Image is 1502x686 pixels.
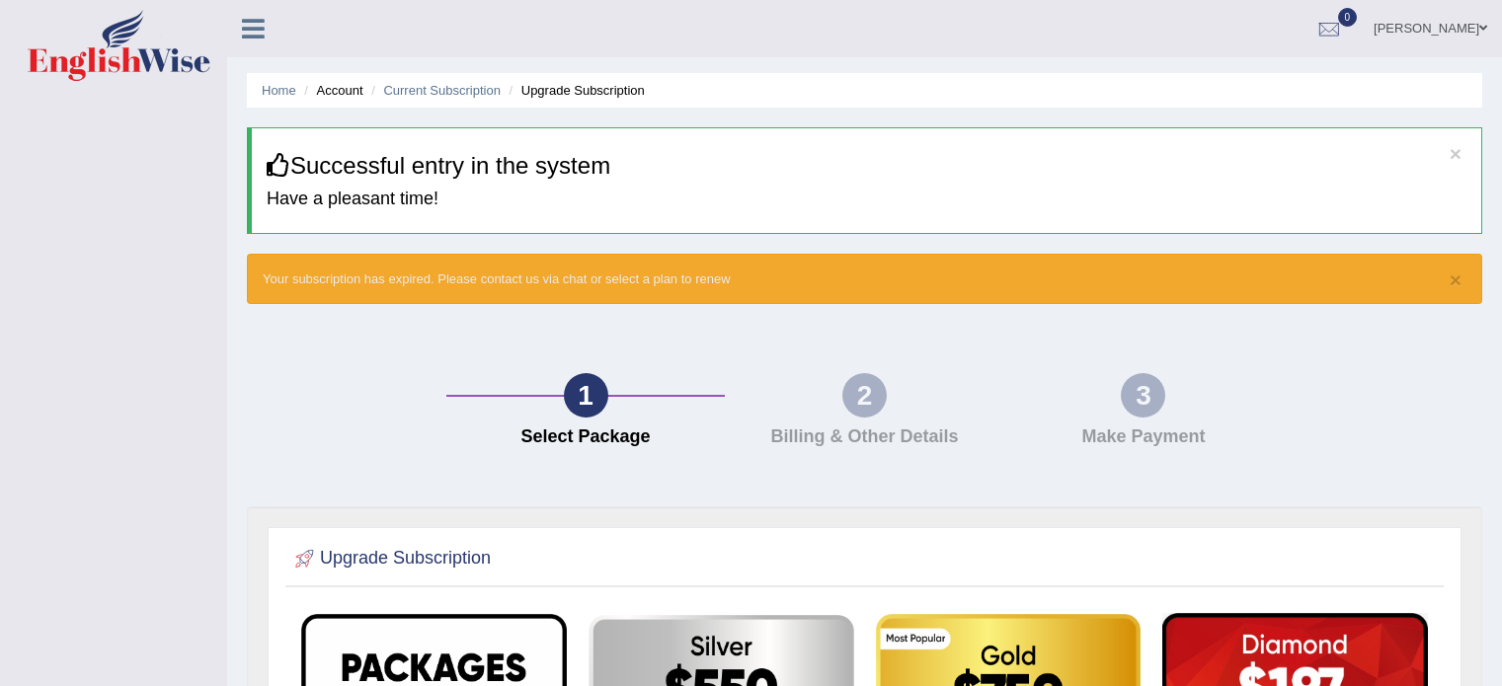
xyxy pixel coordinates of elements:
[1121,373,1165,418] div: 3
[505,81,645,100] li: Upgrade Subscription
[1338,8,1358,27] span: 0
[1450,269,1462,290] button: ×
[299,81,362,100] li: Account
[842,373,887,418] div: 2
[564,373,608,418] div: 1
[456,427,715,447] h4: Select Package
[1450,143,1462,164] button: ×
[262,83,296,98] a: Home
[290,544,491,573] h2: Upgrade Subscription
[383,83,501,98] a: Current Subscription
[247,254,1482,304] div: Your subscription has expired. Please contact us via chat or select a plan to renew
[267,153,1466,179] h3: Successful entry in the system
[1014,427,1273,447] h4: Make Payment
[735,427,993,447] h4: Billing & Other Details
[267,190,1466,209] h4: Have a pleasant time!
